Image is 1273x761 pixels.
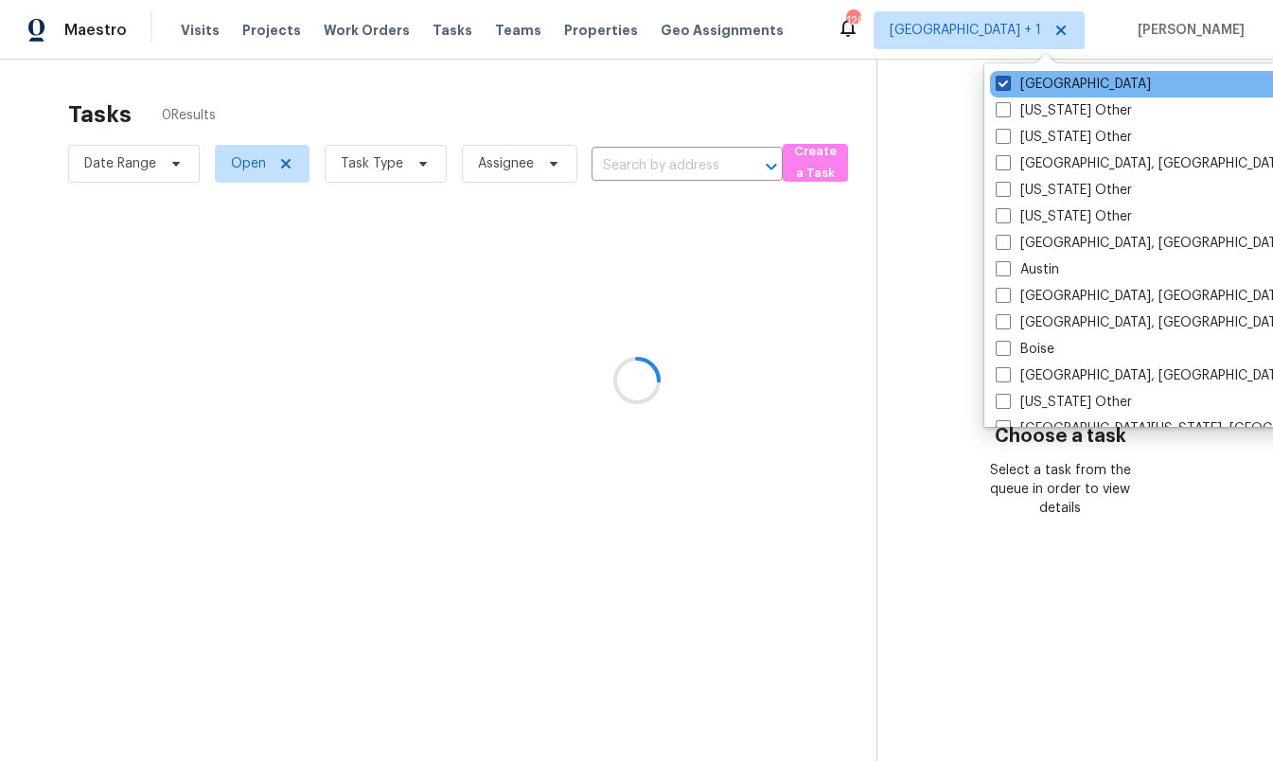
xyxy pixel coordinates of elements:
[996,393,1132,412] label: [US_STATE] Other
[996,101,1132,120] label: [US_STATE] Other
[996,340,1054,359] label: Boise
[996,128,1132,147] label: [US_STATE] Other
[996,75,1151,94] label: [GEOGRAPHIC_DATA]
[846,11,859,30] div: 120
[996,181,1132,200] label: [US_STATE] Other
[996,207,1132,226] label: [US_STATE] Other
[996,260,1059,279] label: Austin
